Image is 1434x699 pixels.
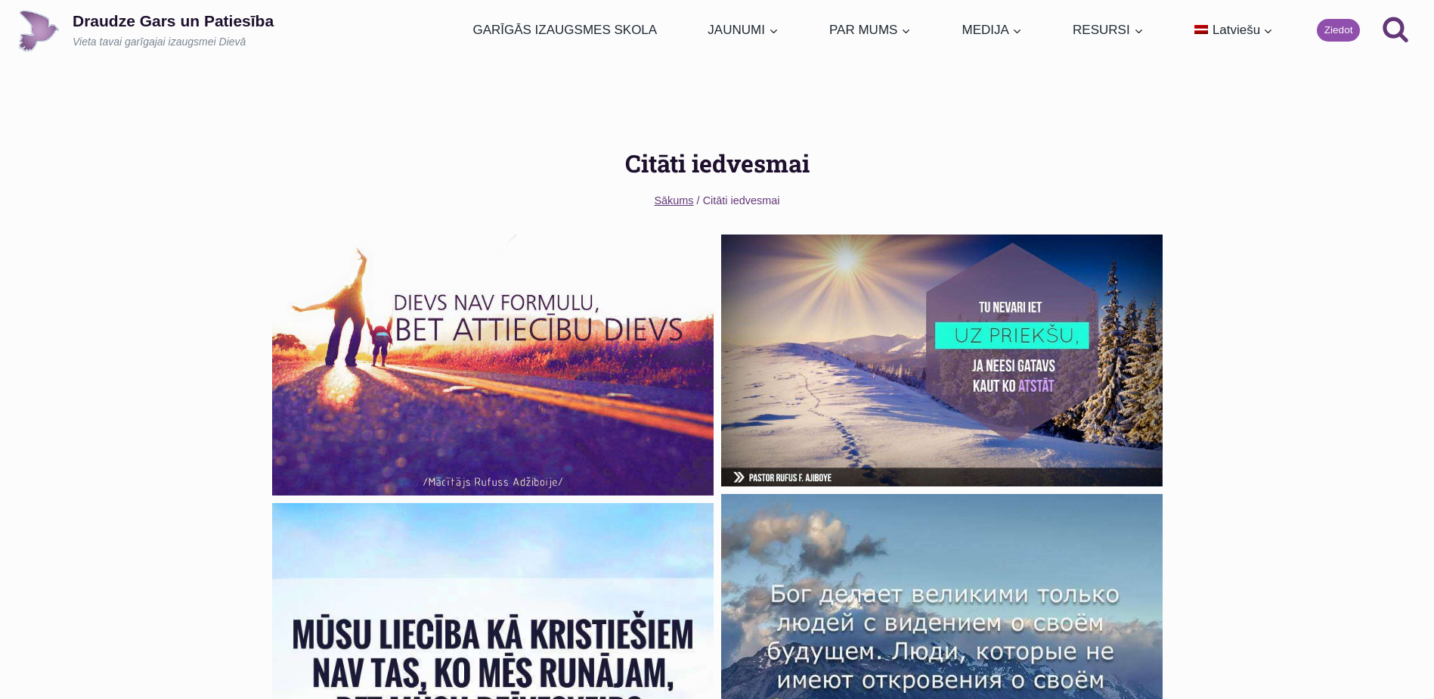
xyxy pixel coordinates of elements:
span: / [697,194,700,207]
a: Sākums [654,194,693,207]
img: Draudze Gars un Patiesība [18,10,60,51]
h1: Citāti iedvesmai [272,145,1163,182]
span: JAUNUMI [708,20,779,40]
a: Ziedot [1317,19,1360,42]
p: Vieta tavai garīgajai izaugsmei Dievā [73,35,274,50]
button: View Search Form [1375,10,1416,51]
a: Display this image in a lightbox [721,235,1163,486]
nav: Breadcrumbs [272,192,1163,210]
span: Latviešu [1212,23,1259,37]
span: PAR MUMS [829,20,910,40]
p: Draudze Gars un Patiesība [73,11,274,30]
a: Display this image in a lightbox [272,235,714,496]
span: Citāti iedvesmai [703,194,780,207]
span: MEDIJA [962,20,1022,40]
span: RESURSI [1073,20,1144,40]
a: Draudze Gars un PatiesībaVieta tavai garīgajai izaugsmei Dievā [18,10,274,51]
